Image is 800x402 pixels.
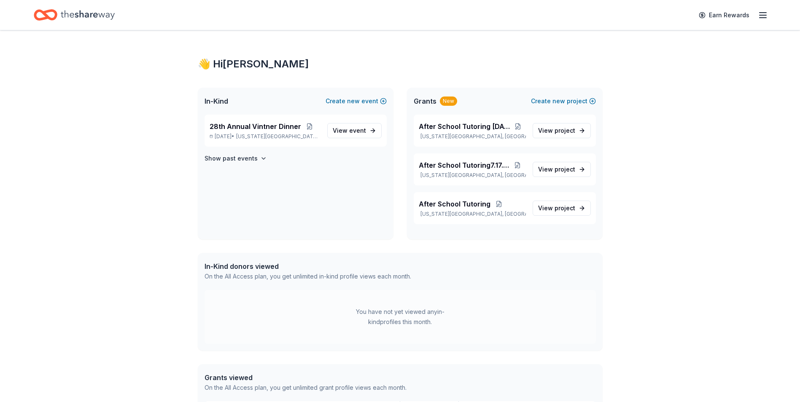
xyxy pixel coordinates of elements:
a: View project [533,201,591,216]
span: After School Tutoring7.17.24 [419,160,509,170]
span: project [555,166,575,173]
button: Createnewproject [531,96,596,106]
div: In-Kind donors viewed [205,261,411,271]
a: View project [533,162,591,177]
span: In-Kind [205,96,228,106]
a: View event [327,123,382,138]
span: new [347,96,360,106]
span: event [349,127,366,134]
span: After School Tutoring [419,199,490,209]
span: 28th Annual Vintner Dinner [210,121,301,131]
div: Grants viewed [205,373,407,383]
p: [DATE] • [210,133,321,140]
span: View [538,203,575,213]
span: View [333,126,366,136]
button: Createnewevent [326,96,387,106]
a: View project [533,123,591,138]
span: Grants [414,96,436,106]
span: new [552,96,565,106]
span: project [555,204,575,212]
a: Earn Rewards [694,8,754,23]
button: Show past events [205,153,267,163]
p: [US_STATE][GEOGRAPHIC_DATA], [GEOGRAPHIC_DATA] [419,172,526,179]
span: [US_STATE][GEOGRAPHIC_DATA], [GEOGRAPHIC_DATA] [236,133,320,140]
div: You have not yet viewed any in-kind profiles this month. [347,307,453,327]
p: [US_STATE][GEOGRAPHIC_DATA], [GEOGRAPHIC_DATA] [419,133,526,140]
span: project [555,127,575,134]
div: New [440,96,457,106]
a: Home [34,5,115,25]
div: 👋 Hi [PERSON_NAME] [198,57,603,71]
h4: Show past events [205,153,258,163]
div: On the All Access plan, you get unlimited in-kind profile views each month. [205,271,411,281]
span: View [538,126,575,136]
div: On the All Access plan, you get unlimited grant profile views each month. [205,383,407,393]
span: View [538,164,575,174]
p: [US_STATE][GEOGRAPHIC_DATA], [GEOGRAPHIC_DATA] [419,211,526,217]
span: After School Tutoring [DATE] [419,121,510,131]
